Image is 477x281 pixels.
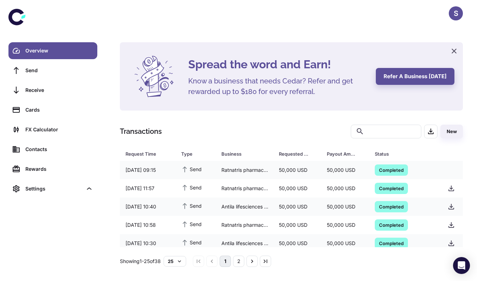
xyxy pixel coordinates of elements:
a: Receive [8,82,97,99]
button: page 1 [220,256,231,267]
div: 50,000 USD [273,163,321,177]
div: 50,000 USD [321,200,369,213]
span: Completed [375,221,408,228]
h5: Know a business that needs Cedar? Refer and get rewarded up to $180 for every referral. [188,76,365,97]
div: [DATE] 10:58 [120,218,176,232]
span: Type [181,149,213,159]
span: Request Time [126,149,173,159]
nav: pagination navigation [192,256,272,267]
div: Payout Amount [327,149,357,159]
div: Request Time [126,149,164,159]
p: Showing 1-25 of 38 [120,257,161,265]
button: Go to last page [260,256,271,267]
span: Send [181,220,202,228]
span: Send [181,238,202,246]
a: FX Calculator [8,121,97,138]
div: Type [181,149,204,159]
div: 50,000 USD [273,237,321,250]
div: 50,000 USD [273,200,321,213]
div: 50,000 USD [321,237,369,250]
div: [DATE] 09:15 [120,163,176,177]
div: [DATE] 10:30 [120,237,176,250]
a: Send [8,62,97,79]
div: Receive [25,86,93,94]
div: Status [375,149,424,159]
button: Go to page 2 [233,256,244,267]
span: Completed [375,239,408,246]
div: Cards [25,106,93,114]
div: 50,000 USD [273,182,321,195]
a: Rewards [8,161,97,177]
div: Ratnatris pharmaceuticals pvt ltd [216,182,273,195]
a: Contacts [8,141,97,158]
h1: Transactions [120,126,162,137]
span: Send [181,202,202,210]
div: Open Intercom Messenger [453,257,470,274]
a: Overview [8,42,97,59]
div: Rewards [25,165,93,173]
div: Antila lifesciences pvt ltd [216,200,273,213]
div: [DATE] 10:40 [120,200,176,213]
div: Ratnatris pharmaceuticals pvt ltd [216,163,273,177]
div: Settings [8,180,97,197]
span: Completed [375,185,408,192]
div: FX Calculator [25,126,93,133]
button: Refer a business [DATE] [376,68,454,85]
button: 25 [164,256,186,267]
div: 50,000 USD [273,218,321,232]
span: Send [181,183,202,191]
span: Payout Amount [327,149,366,159]
div: Overview [25,47,93,55]
a: Cards [8,101,97,118]
div: Ratnatris pharmaceuticals pvt ltd [216,218,273,232]
div: 50,000 USD [321,218,369,232]
h4: Spread the word and Earn! [188,56,367,73]
div: [DATE] 11:57 [120,182,176,195]
span: Completed [375,203,408,210]
div: 50,000 USD [321,182,369,195]
div: Settings [25,185,82,193]
span: Status [375,149,434,159]
span: Send [181,165,202,173]
button: S [449,6,463,20]
div: Contacts [25,145,93,153]
div: Antila lifesciences pvt ltd [216,237,273,250]
div: Send [25,67,93,74]
div: 50,000 USD [321,163,369,177]
span: Completed [375,166,408,173]
span: Requested Amount [279,149,318,159]
button: New [440,125,463,138]
button: Go to next page [246,256,258,267]
div: Requested Amount [279,149,309,159]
